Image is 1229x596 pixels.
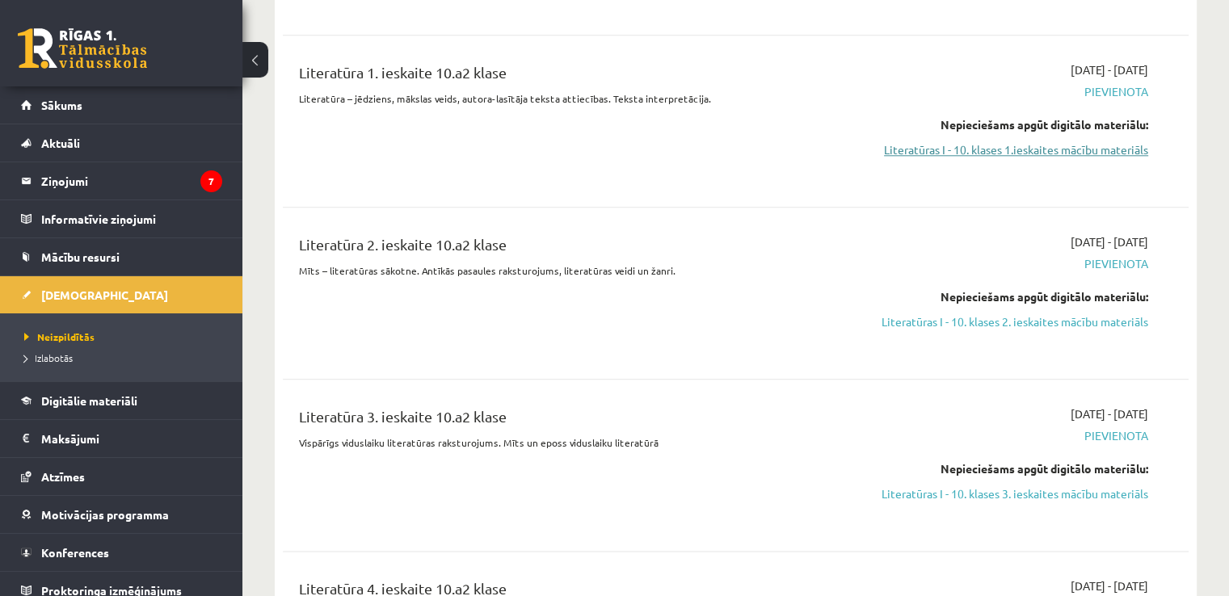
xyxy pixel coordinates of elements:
[41,507,169,522] span: Motivācijas programma
[41,469,85,484] span: Atzīmes
[299,61,857,91] div: Literatūra 1. ieskaite 10.a2 klase
[882,83,1148,100] span: Pievienota
[882,141,1148,158] a: Literatūras I - 10. klases 1.ieskaites mācību materiāls
[21,238,222,275] a: Mācību resursi
[41,420,222,457] legend: Maksājumi
[41,200,222,237] legend: Informatīvie ziņojumi
[41,162,222,199] legend: Ziņojumi
[21,496,222,533] a: Motivācijas programma
[299,233,857,263] div: Literatūra 2. ieskaite 10.a2 klase
[200,170,222,192] i: 7
[21,200,222,237] a: Informatīvie ziņojumi
[882,116,1148,133] div: Nepieciešams apgūt digitālo materiālu:
[299,91,857,106] p: Literatūra – jēdziens, mākslas veids, autora-lasītāja teksta attiecības. Teksta interpretācija.
[21,534,222,571] a: Konferences
[21,420,222,457] a: Maksājumi
[41,545,109,560] span: Konferences
[299,405,857,435] div: Literatūra 3. ieskaite 10.a2 klase
[1071,405,1148,422] span: [DATE] - [DATE]
[882,255,1148,272] span: Pievienota
[18,28,147,69] a: Rīgas 1. Tālmācības vidusskola
[21,276,222,313] a: [DEMOGRAPHIC_DATA]
[24,351,73,364] span: Izlabotās
[299,263,857,278] p: Mīts – literatūras sākotne. Antīkās pasaules raksturojums, literatūras veidi un žanri.
[1071,61,1148,78] span: [DATE] - [DATE]
[41,98,82,112] span: Sākums
[21,124,222,162] a: Aktuāli
[24,350,226,365] a: Izlabotās
[24,330,95,343] span: Neizpildītās
[41,250,120,264] span: Mācību resursi
[21,458,222,495] a: Atzīmes
[21,382,222,419] a: Digitālie materiāli
[882,288,1148,305] div: Nepieciešams apgūt digitālo materiālu:
[882,485,1148,502] a: Literatūras I - 10. klases 3. ieskaites mācību materiāls
[41,288,168,302] span: [DEMOGRAPHIC_DATA]
[882,460,1148,477] div: Nepieciešams apgūt digitālo materiālu:
[41,393,137,408] span: Digitālie materiāli
[41,136,80,150] span: Aktuāli
[21,86,222,124] a: Sākums
[21,162,222,199] a: Ziņojumi7
[882,313,1148,330] a: Literatūras I - 10. klases 2. ieskaites mācību materiāls
[299,435,857,450] p: Vispārīgs viduslaiku literatūras raksturojums. Mīts un eposs viduslaiku literatūrā
[24,329,226,344] a: Neizpildītās
[1071,577,1148,594] span: [DATE] - [DATE]
[1071,233,1148,250] span: [DATE] - [DATE]
[882,427,1148,444] span: Pievienota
